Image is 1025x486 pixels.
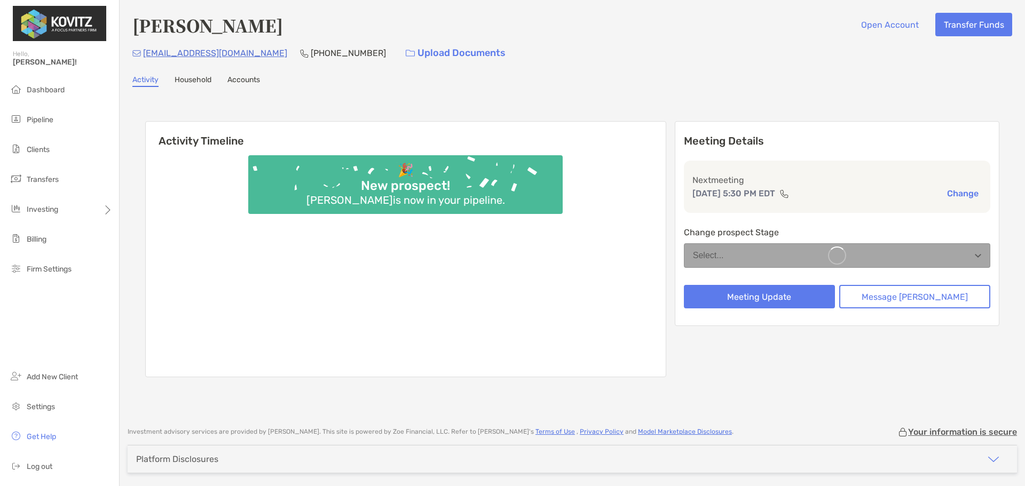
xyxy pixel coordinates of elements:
[10,459,22,472] img: logout icon
[692,173,982,187] p: Next meeting
[132,75,159,87] a: Activity
[27,85,65,94] span: Dashboard
[944,188,982,199] button: Change
[684,285,835,308] button: Meeting Update
[132,13,283,37] h4: [PERSON_NAME]
[393,163,418,178] div: 🎉
[128,428,734,436] p: Investment advisory services are provided by [PERSON_NAME] . This site is powered by Zoe Financia...
[175,75,211,87] a: Household
[132,50,141,57] img: Email Icon
[10,142,22,155] img: clients icon
[27,462,52,471] span: Log out
[10,429,22,442] img: get-help icon
[535,428,575,435] a: Terms of Use
[10,172,22,185] img: transfers icon
[10,83,22,95] img: dashboard icon
[13,58,113,67] span: [PERSON_NAME]!
[853,13,927,36] button: Open Account
[10,370,22,383] img: add_new_client icon
[27,265,72,274] span: Firm Settings
[406,50,415,57] img: button icon
[143,46,287,60] p: [EMAIL_ADDRESS][DOMAIN_NAME]
[357,178,454,194] div: New prospect!
[10,113,22,125] img: pipeline icon
[692,187,775,200] p: [DATE] 5:30 PM EDT
[839,285,990,308] button: Message [PERSON_NAME]
[302,194,509,206] div: [PERSON_NAME] is now in your pipeline.
[638,428,732,435] a: Model Marketplace Disclosures
[27,372,78,381] span: Add New Client
[27,235,46,244] span: Billing
[300,49,309,58] img: Phone Icon
[10,232,22,245] img: billing icon
[10,202,22,215] img: investing icon
[908,427,1017,437] p: Your information is secure
[27,205,58,214] span: Investing
[10,400,22,412] img: settings icon
[935,13,1012,36] button: Transfer Funds
[987,453,1000,466] img: icon arrow
[580,428,624,435] a: Privacy Policy
[399,42,512,65] a: Upload Documents
[136,454,218,464] div: Platform Disclosures
[27,175,59,184] span: Transfers
[146,122,666,147] h6: Activity Timeline
[27,432,56,441] span: Get Help
[684,134,990,148] p: Meeting Details
[227,75,260,87] a: Accounts
[311,46,386,60] p: [PHONE_NUMBER]
[10,262,22,275] img: firm-settings icon
[779,189,789,198] img: communication type
[684,226,990,239] p: Change prospect Stage
[13,4,106,43] img: Zoe Logo
[27,115,53,124] span: Pipeline
[27,145,50,154] span: Clients
[27,402,55,411] span: Settings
